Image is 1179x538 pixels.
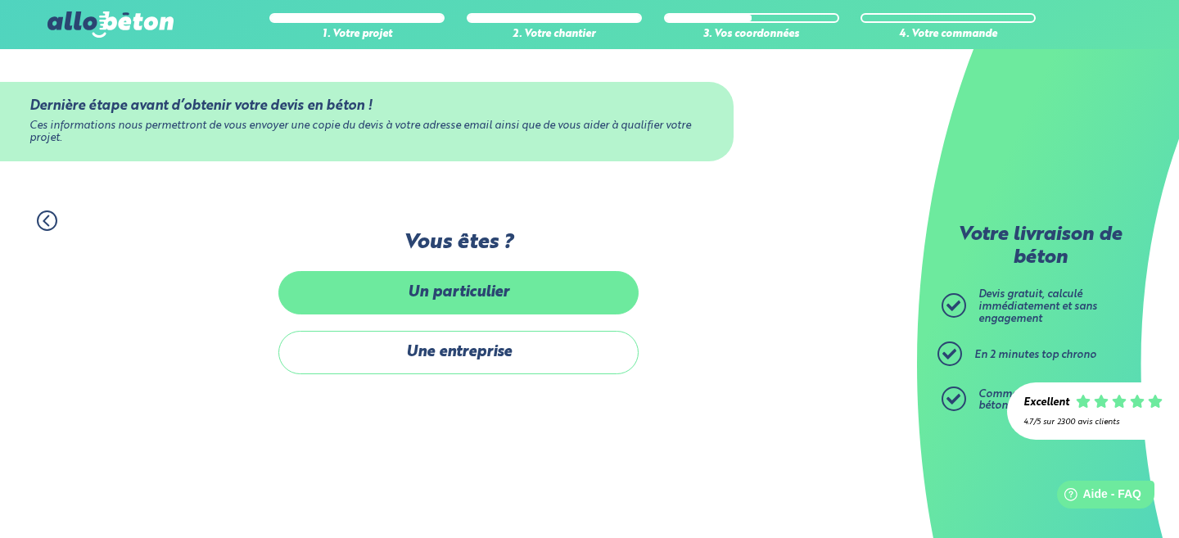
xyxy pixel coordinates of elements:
[467,29,642,41] div: 2. Votre chantier
[29,120,704,144] div: Ces informations nous permettront de vous envoyer une copie du devis à votre adresse email ainsi ...
[1033,474,1161,520] iframe: Help widget launcher
[664,29,839,41] div: 3. Vos coordonnées
[47,11,174,38] img: allobéton
[29,98,704,114] div: Dernière étape avant d’obtenir votre devis en béton !
[278,271,639,314] label: Un particulier
[269,29,445,41] div: 1. Votre projet
[861,29,1036,41] div: 4. Votre commande
[278,231,639,255] label: Vous êtes ?
[278,331,639,374] label: Une entreprise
